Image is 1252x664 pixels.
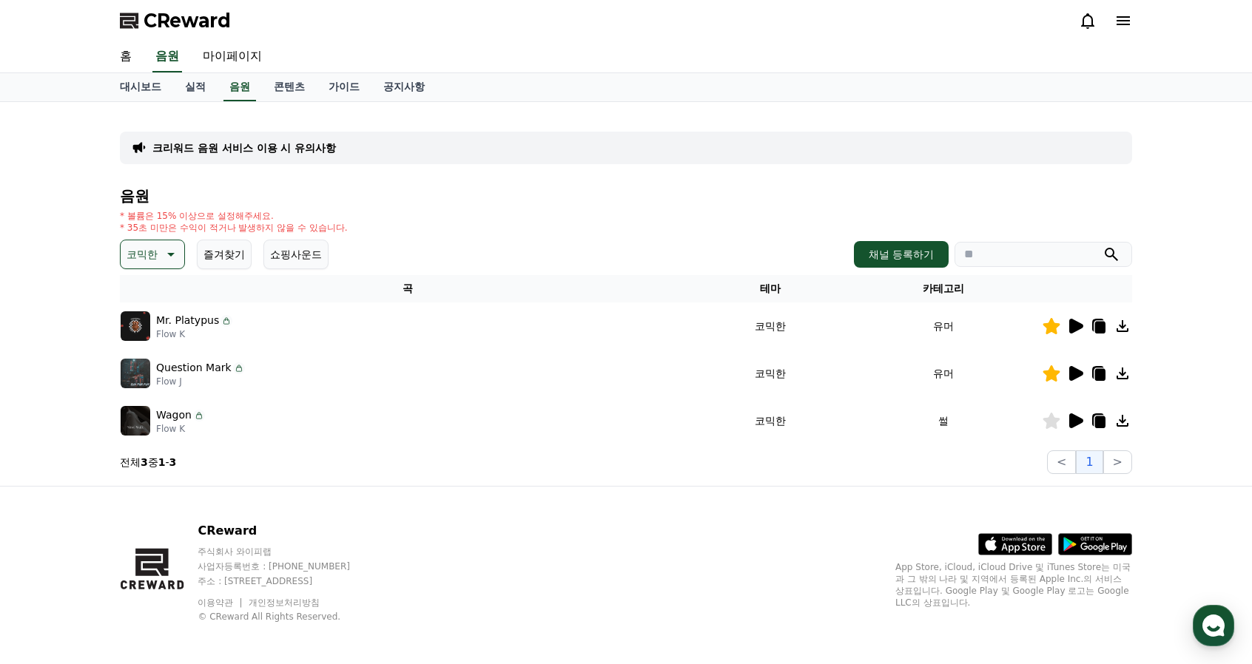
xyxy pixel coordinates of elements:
[198,597,244,608] a: 이용약관
[127,244,158,265] p: 코믹한
[198,546,378,558] p: 주식회사 와이피랩
[371,73,437,101] a: 공지사항
[152,140,336,155] a: 크리워드 음원 서비스 이용 시 유의사항
[120,9,231,33] a: CReward
[1103,450,1132,474] button: >
[696,397,845,444] td: 코믹한
[173,73,218,101] a: 실적
[120,188,1132,204] h4: 음원
[1076,450,1103,474] button: 1
[854,241,949,268] button: 채널 등록하기
[696,275,845,302] th: 테마
[696,350,845,397] td: 코믹한
[144,9,231,33] span: CReward
[317,73,371,101] a: 가이드
[191,41,274,72] a: 마이페이지
[249,597,320,608] a: 개인정보처리방침
[198,575,378,587] p: 주소 : [STREET_ADDRESS]
[152,41,182,72] a: 음원
[197,240,252,269] button: 즐겨찾기
[158,456,166,468] strong: 1
[141,456,148,468] strong: 3
[156,407,192,423] p: Wagon
[120,275,696,302] th: 곡
[262,73,317,101] a: 콘텐츠
[120,210,348,222] p: * 볼륨은 15% 이상으로 설정해주세요.
[198,522,378,540] p: CReward
[263,240,329,269] button: 쇼핑사운드
[1047,450,1076,474] button: <
[121,406,150,436] img: music
[121,311,150,341] img: music
[223,73,256,101] a: 음원
[120,455,176,470] p: 전체 중 -
[198,560,378,572] p: 사업자등록번호 : [PHONE_NUMBER]
[156,423,205,435] p: Flow K
[895,561,1132,609] p: App Store, iCloud, iCloud Drive 및 iTunes Store는 미국과 그 밖의 나라 및 지역에서 등록된 Apple Inc.의 서비스 상표입니다. Goo...
[121,359,150,388] img: music
[198,611,378,623] p: © CReward All Rights Reserved.
[108,41,144,72] a: 홈
[120,222,348,234] p: * 35초 미만은 수익이 적거나 발생하지 않을 수 있습니다.
[156,328,232,340] p: Flow K
[696,302,845,350] td: 코믹한
[156,313,219,328] p: Mr. Platypus
[108,73,173,101] a: 대시보드
[156,360,232,376] p: Question Mark
[120,240,185,269] button: 코믹한
[845,302,1042,350] td: 유머
[156,376,245,387] p: Flow J
[169,456,177,468] strong: 3
[845,275,1042,302] th: 카테고리
[845,350,1042,397] td: 유머
[845,397,1042,444] td: 썰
